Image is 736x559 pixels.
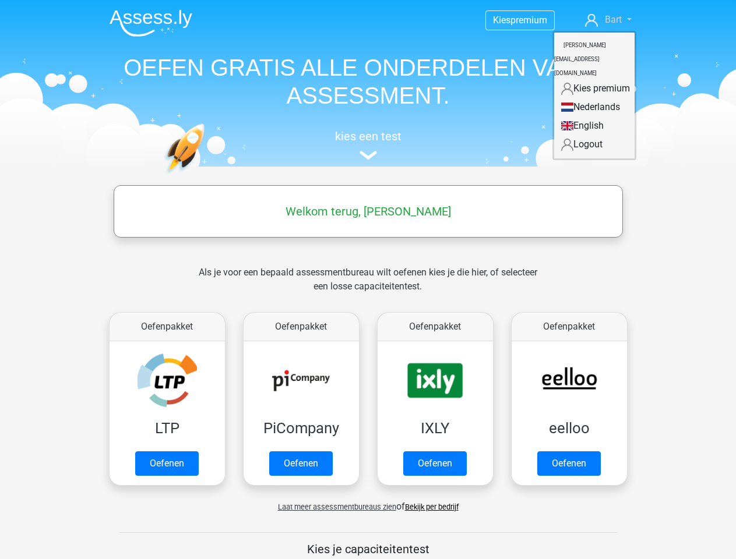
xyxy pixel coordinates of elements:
[360,151,377,160] img: assessment
[405,503,459,511] a: Bekijk per bedrijf
[100,54,636,109] h1: OEFEN GRATIS ALLE ONDERDELEN VAN JE ASSESSMENT.
[100,129,636,160] a: kies een test
[269,451,333,476] a: Oefenen
[552,31,636,160] div: Bart
[100,129,636,143] h5: kies een test
[403,451,467,476] a: Oefenen
[135,451,199,476] a: Oefenen
[119,204,617,218] h5: Welkom terug, [PERSON_NAME]
[554,33,606,86] small: [PERSON_NAME][EMAIL_ADDRESS][DOMAIN_NAME]
[554,79,635,98] a: Kies premium
[554,116,635,135] a: English
[119,542,617,556] h5: Kies je capaciteitentest
[278,503,396,511] span: Laat meer assessmentbureaus zien
[554,98,635,116] a: Nederlands
[100,490,636,514] div: of
[580,13,636,27] a: Bart
[605,14,622,25] span: Bart
[164,123,250,229] img: oefenen
[510,15,547,26] span: premium
[189,266,547,307] div: Als je voor een bepaald assessmentbureau wilt oefenen kies je die hier, of selecteer een losse ca...
[486,12,554,28] a: Kiespremium
[110,9,192,37] img: Assessly
[537,451,601,476] a: Oefenen
[493,15,510,26] span: Kies
[554,135,635,154] a: Logout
